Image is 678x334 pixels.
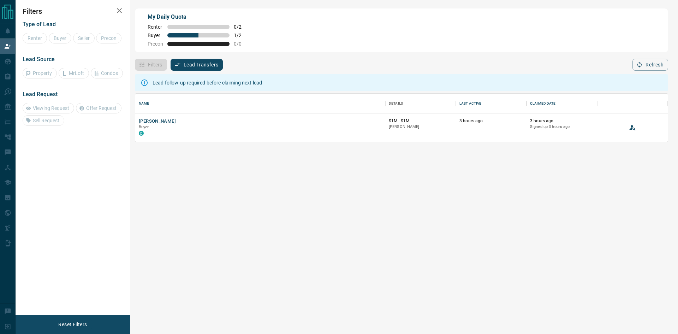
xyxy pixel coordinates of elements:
span: Renter [148,24,163,30]
span: Type of Lead [23,21,56,28]
div: Name [135,94,385,113]
span: 1 / 2 [234,33,249,38]
p: My Daily Quota [148,13,249,21]
div: condos.ca [139,131,144,136]
button: [PERSON_NAME] [139,118,176,125]
span: 0 / 0 [234,41,249,47]
p: [PERSON_NAME] [389,124,452,130]
h2: Filters [23,7,123,16]
div: Details [385,94,456,113]
p: $1M - $1M [389,118,452,124]
div: Last Active [456,94,527,113]
span: 0 / 2 [234,24,249,30]
div: Name [139,94,149,113]
p: 3 hours ago [530,118,594,124]
span: Lead Source [23,56,55,63]
span: Buyer [148,33,163,38]
svg: View Lead [629,124,636,131]
div: Claimed Date [527,94,597,113]
div: Lead follow-up required before claiming next lead [153,76,262,89]
p: 3 hours ago [459,118,523,124]
div: Details [389,94,403,113]
button: View Lead [627,122,638,133]
button: Reset Filters [54,318,91,330]
button: Refresh [632,59,668,71]
div: Claimed Date [530,94,556,113]
button: Lead Transfers [171,59,223,71]
span: Buyer [139,125,149,129]
p: Signed up 3 hours ago [530,124,594,130]
span: Lead Request [23,91,58,98]
span: Precon [148,41,163,47]
div: Last Active [459,94,481,113]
